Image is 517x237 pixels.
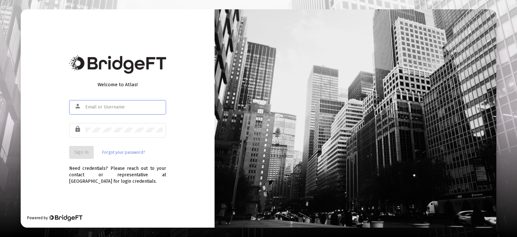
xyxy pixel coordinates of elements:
[69,146,94,159] button: Sign In
[102,149,145,156] a: Forgot your password?
[69,55,166,74] img: Bridge Financial Technology Logo
[48,215,82,221] img: Bridge Financial Technology Logo
[74,125,82,133] mat-icon: lock
[27,215,82,221] div: Powered by
[74,149,89,155] span: Sign In
[69,159,166,185] div: Need credentials? Please reach out to your contact or representative at [GEOGRAPHIC_DATA] for log...
[74,102,82,110] mat-icon: person
[85,105,163,110] input: Email or Username
[69,81,166,88] div: Welcome to Atlas!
